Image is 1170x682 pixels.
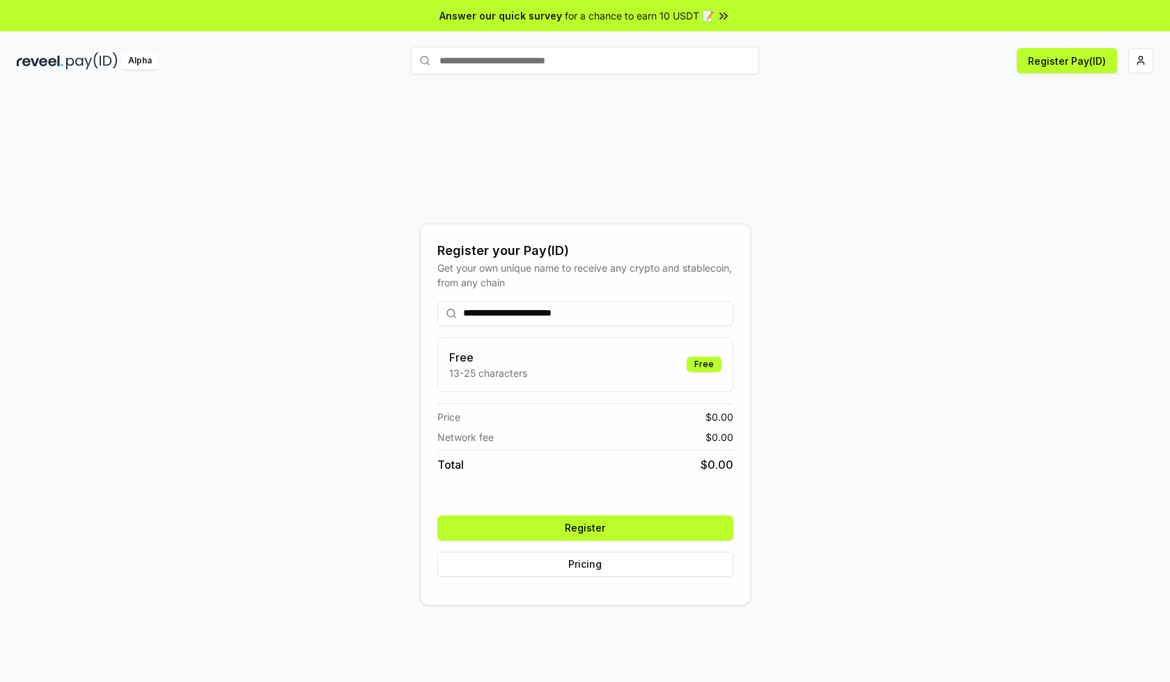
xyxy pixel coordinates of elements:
div: Free [687,357,721,372]
span: for a chance to earn 10 USDT 📝 [565,8,714,23]
img: reveel_dark [17,52,63,70]
span: $ 0.00 [705,410,733,424]
h3: Free [449,349,527,366]
button: Register Pay(ID) [1017,48,1117,73]
button: Register [437,516,733,541]
img: pay_id [66,52,118,70]
span: Answer our quick survey [439,8,562,23]
span: $ 0.00 [705,430,733,444]
span: Price [437,410,460,424]
p: 13-25 characters [449,366,527,380]
div: Alpha [120,52,159,70]
div: Get your own unique name to receive any crypto and stablecoin, from any chain [437,261,733,290]
button: Pricing [437,552,733,577]
span: $ 0.00 [701,456,733,473]
span: Total [437,456,464,473]
span: Network fee [437,430,494,444]
div: Register your Pay(ID) [437,241,733,261]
